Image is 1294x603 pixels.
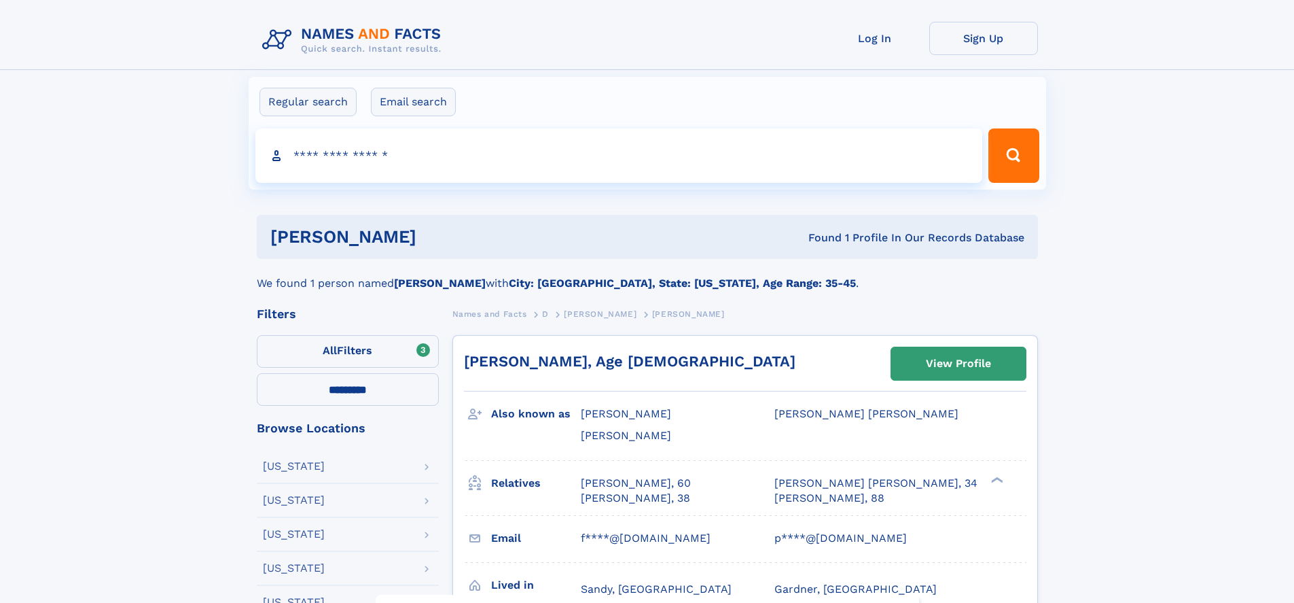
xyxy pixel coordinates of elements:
[821,22,929,55] a: Log In
[464,353,795,370] a: [PERSON_NAME], Age [DEMOGRAPHIC_DATA]
[263,529,325,540] div: [US_STATE]
[257,308,439,320] div: Filters
[774,491,884,506] a: [PERSON_NAME], 88
[581,407,671,420] span: [PERSON_NAME]
[652,309,725,319] span: [PERSON_NAME]
[542,305,549,322] a: D
[257,259,1038,292] div: We found 1 person named with .
[452,305,527,322] a: Names and Facts
[774,476,977,491] a: [PERSON_NAME] [PERSON_NAME], 34
[263,495,325,506] div: [US_STATE]
[491,472,581,495] h3: Relatives
[564,309,636,319] span: [PERSON_NAME]
[774,583,937,596] span: Gardner, [GEOGRAPHIC_DATA]
[394,277,486,290] b: [PERSON_NAME]
[929,22,1038,55] a: Sign Up
[581,491,690,506] a: [PERSON_NAME], 38
[257,422,439,434] div: Browse Locations
[259,88,357,116] label: Regular search
[257,22,452,58] img: Logo Names and Facts
[270,228,613,245] h1: [PERSON_NAME]
[612,230,1024,245] div: Found 1 Profile In Our Records Database
[926,348,991,379] div: View Profile
[564,305,636,322] a: [PERSON_NAME]
[581,583,732,596] span: Sandy, [GEOGRAPHIC_DATA]
[323,344,337,357] span: All
[988,475,1004,484] div: ❯
[255,128,983,183] input: search input
[263,461,325,472] div: [US_STATE]
[509,277,856,290] b: City: [GEOGRAPHIC_DATA], State: [US_STATE], Age Range: 35-45
[491,527,581,550] h3: Email
[581,429,671,442] span: [PERSON_NAME]
[491,574,581,597] h3: Lived in
[542,309,549,319] span: D
[371,88,456,116] label: Email search
[988,128,1039,183] button: Search Button
[257,335,439,368] label: Filters
[774,407,958,420] span: [PERSON_NAME] [PERSON_NAME]
[891,347,1026,380] a: View Profile
[263,563,325,574] div: [US_STATE]
[491,402,581,426] h3: Also known as
[581,476,691,491] a: [PERSON_NAME], 60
